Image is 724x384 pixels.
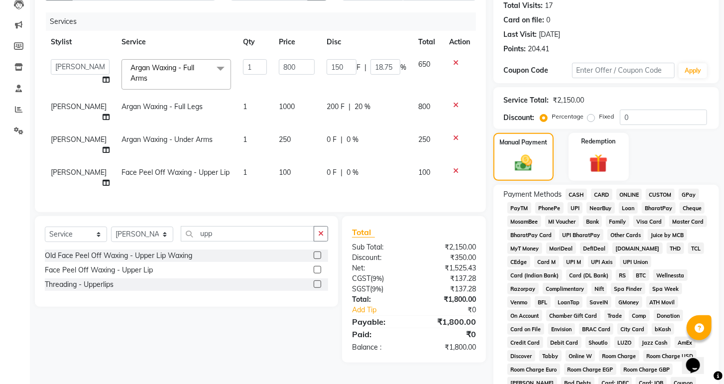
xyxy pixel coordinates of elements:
[418,135,430,144] span: 250
[584,152,614,175] img: _gift.svg
[372,285,381,293] span: 9%
[619,202,638,214] span: Loan
[503,0,543,11] div: Total Visits:
[352,274,370,283] span: CGST
[507,202,531,214] span: PayTM
[509,153,538,173] img: _cash.svg
[121,102,203,111] span: Argan Waxing - Full Legs
[181,226,314,242] input: Search or Scan
[612,243,663,254] span: [DOMAIN_NAME]
[629,310,650,321] span: Comp
[566,350,596,362] span: Online W
[503,65,572,76] div: Coupon Code
[543,283,588,294] span: Complimentary
[555,296,583,308] span: LoanTap
[643,350,697,362] span: Room Charge USD
[583,216,603,227] span: Bank
[503,95,549,106] div: Service Total:
[279,102,295,111] span: 1000
[46,12,483,31] div: Services
[237,31,273,53] th: Qty
[507,283,539,294] span: Razorpay
[341,134,343,145] span: |
[646,189,675,200] span: CUSTOM
[580,243,609,254] span: DefiDeal
[507,243,542,254] span: MyT Money
[547,337,582,348] span: Debit Card
[572,63,675,78] input: Enter Offer / Coupon Code
[642,202,676,214] span: BharatPay
[680,202,705,214] span: Cheque
[147,74,152,83] a: x
[620,364,673,375] span: Room Charge GBP
[345,273,414,284] div: ( )
[345,328,414,340] div: Paid:
[352,227,375,238] span: Total
[528,44,549,54] div: 204.41
[503,29,537,40] div: Last Visit:
[620,256,651,267] span: UPI Union
[243,135,247,144] span: 1
[400,62,406,73] span: %
[414,263,483,273] div: ₹1,525.43
[591,189,612,200] span: CARD
[51,168,107,177] span: [PERSON_NAME]
[503,15,544,25] div: Card on file:
[503,113,534,123] div: Discount:
[273,31,320,53] th: Price
[587,202,615,214] span: NearBuy
[559,229,603,241] span: UPI BharatPay
[646,296,678,308] span: ATH Movil
[327,102,345,112] span: 200 F
[617,323,648,335] span: City Card
[507,310,542,321] span: On Account
[616,189,642,200] span: ONLINE
[372,274,382,282] span: 9%
[552,112,584,121] label: Percentage
[679,189,699,200] span: GPay
[633,216,665,227] span: Visa Card
[345,316,414,328] div: Payable:
[563,256,585,267] span: UPI M
[586,337,611,348] span: Shoutlo
[418,102,430,111] span: 800
[648,229,687,241] span: Juice by MCB
[507,364,560,375] span: Room Charge Euro
[499,138,547,147] label: Manual Payment
[426,305,483,315] div: ₹0
[414,273,483,284] div: ₹137.28
[606,216,629,227] span: Family
[553,95,584,106] div: ₹2,150.00
[345,305,426,315] a: Add Tip
[545,0,553,11] div: 17
[507,256,530,267] span: CEdge
[414,284,483,294] div: ₹137.28
[507,269,562,281] span: Card (Indian Bank)
[414,253,483,263] div: ₹350.00
[45,279,114,290] div: Threading - Upperlips
[279,135,291,144] span: 250
[649,283,682,294] span: Spa Week
[327,134,337,145] span: 0 F
[615,296,642,308] span: GMoney
[688,243,704,254] span: TCL
[545,216,579,227] span: MI Voucher
[347,167,359,178] span: 0 %
[352,284,370,293] span: SGST
[675,337,696,348] span: AmEx
[412,31,443,53] th: Total
[667,243,684,254] span: THD
[507,216,541,227] span: MosamBee
[566,269,612,281] span: Card (DL Bank)
[51,135,107,144] span: [PERSON_NAME]
[652,323,674,335] span: bKash
[587,296,611,308] span: SaveIN
[616,269,629,281] span: RS
[345,263,414,273] div: Net:
[534,256,559,267] span: Card M
[345,284,414,294] div: ( )
[341,167,343,178] span: |
[539,29,560,40] div: [DATE]
[243,102,247,111] span: 1
[443,31,476,53] th: Action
